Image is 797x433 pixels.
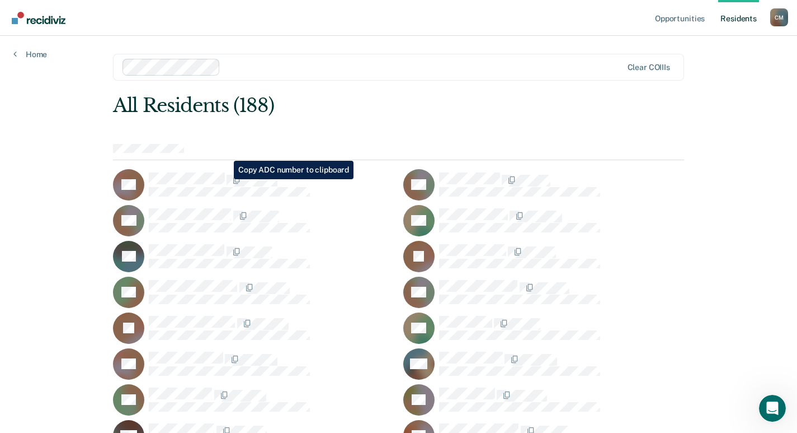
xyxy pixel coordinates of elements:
div: All Residents (188) [113,94,570,117]
button: Profile dropdown button [770,8,788,26]
div: Clear COIIIs [628,63,670,72]
img: Recidiviz [12,12,65,24]
a: Home [13,49,47,59]
div: C M [770,8,788,26]
iframe: Intercom live chat [759,395,786,422]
